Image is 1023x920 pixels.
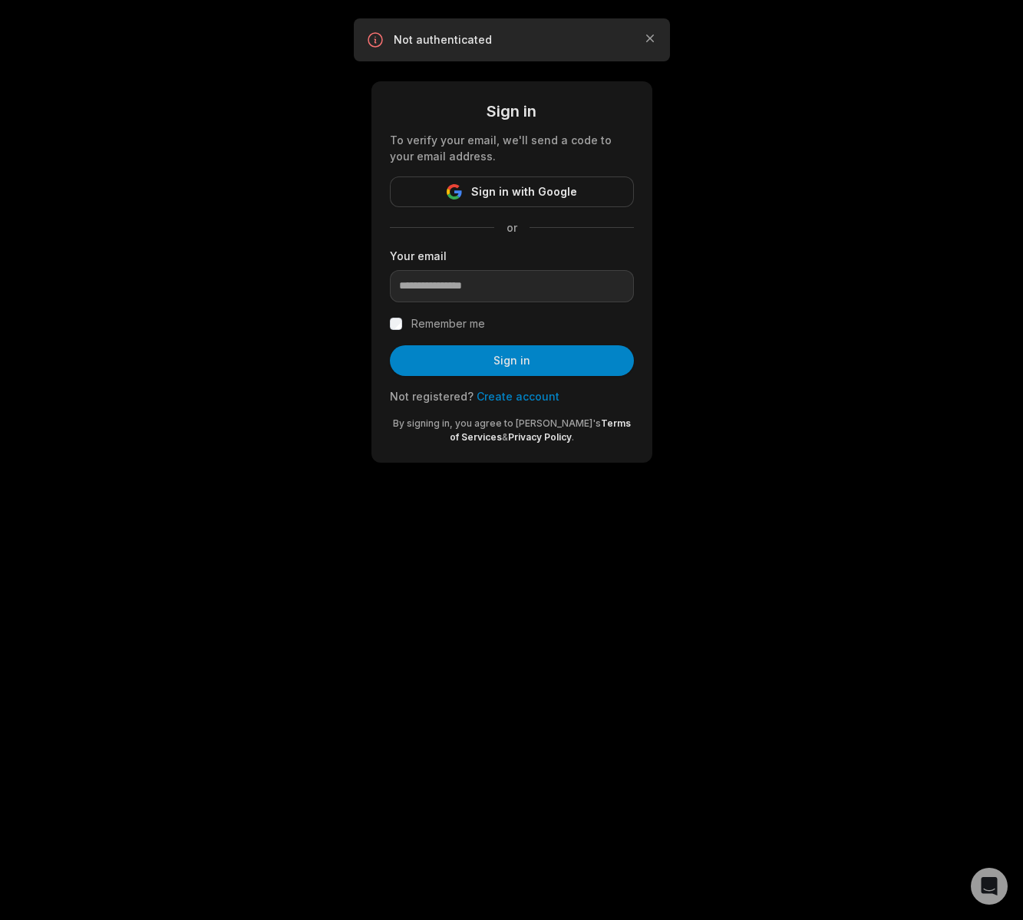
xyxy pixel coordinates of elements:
[477,390,559,403] a: Create account
[390,176,634,207] button: Sign in with Google
[450,417,631,443] a: Terms of Services
[971,868,1008,905] div: Open Intercom Messenger
[394,32,630,48] p: Not authenticated
[471,183,577,201] span: Sign in with Google
[411,315,485,333] label: Remember me
[390,248,634,264] label: Your email
[572,431,574,443] span: .
[494,219,530,236] span: or
[502,431,508,443] span: &
[393,417,601,429] span: By signing in, you agree to [PERSON_NAME]'s
[508,431,572,443] a: Privacy Policy
[390,345,634,376] button: Sign in
[390,100,634,123] div: Sign in
[390,390,474,403] span: Not registered?
[390,132,634,164] div: To verify your email, we'll send a code to your email address.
